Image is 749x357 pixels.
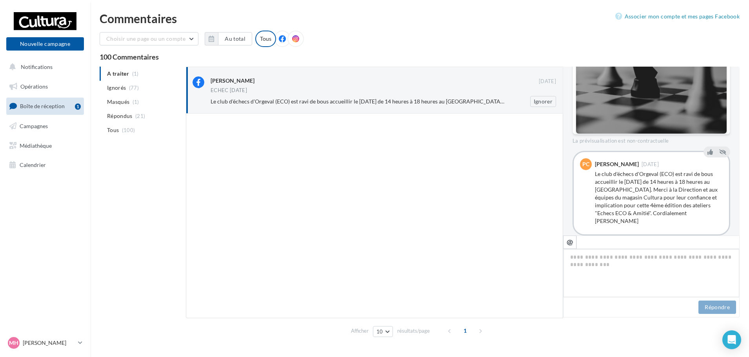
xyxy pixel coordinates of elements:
span: Campagnes [20,123,48,129]
span: Calendrier [20,161,46,168]
a: Opérations [5,78,85,95]
span: Boîte de réception [20,103,65,109]
span: [DATE] [642,162,659,167]
span: Notifications [21,63,53,70]
button: Notifications [5,59,82,75]
span: MH [9,339,18,347]
div: 1 [75,103,81,110]
span: Répondus [107,112,133,120]
button: Au total [205,32,252,45]
span: (100) [122,127,135,133]
span: Choisir une page ou un compte [106,35,185,42]
a: Campagnes [5,118,85,134]
button: Répondre [698,301,736,314]
button: Choisir une page ou un compte [100,32,198,45]
button: Nouvelle campagne [6,37,84,51]
span: Tous [107,126,119,134]
span: (1) [133,99,139,105]
span: Ignorés [107,84,126,92]
span: Afficher [351,327,369,335]
div: Tous [255,31,276,47]
a: Associer mon compte et mes pages Facebook [615,12,740,21]
a: Médiathèque [5,138,85,154]
div: Le club d'échecs d'Orgeval (ECO) est ravi de bous accueillir le [DATE] de 14 heures à 18 heures a... [595,170,723,225]
span: 1 [459,324,471,337]
div: Commentaires [100,13,740,24]
a: Calendrier [5,157,85,173]
button: @ [563,236,576,249]
button: Au total [218,32,252,45]
button: Ignorer [530,96,556,107]
span: 10 [376,328,383,335]
p: [PERSON_NAME] [23,339,75,347]
span: résultats/page [397,327,430,335]
span: [DATE] [539,78,556,85]
a: MH [PERSON_NAME] [6,335,84,350]
span: Masqués [107,98,129,106]
span: PC [582,160,589,168]
span: Opérations [20,83,48,90]
a: Boîte de réception1 [5,98,85,114]
button: 10 [373,326,393,337]
div: 100 Commentaires [100,53,740,60]
div: ECHEC [DATE] [211,88,247,93]
span: (77) [129,85,139,91]
div: Open Intercom Messenger [722,330,741,349]
span: (21) [135,113,145,119]
div: [PERSON_NAME] [211,77,255,85]
div: [PERSON_NAME] [595,161,639,167]
span: Médiathèque [20,142,52,149]
div: La prévisualisation est non-contractuelle [573,134,730,145]
i: @ [567,238,573,245]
